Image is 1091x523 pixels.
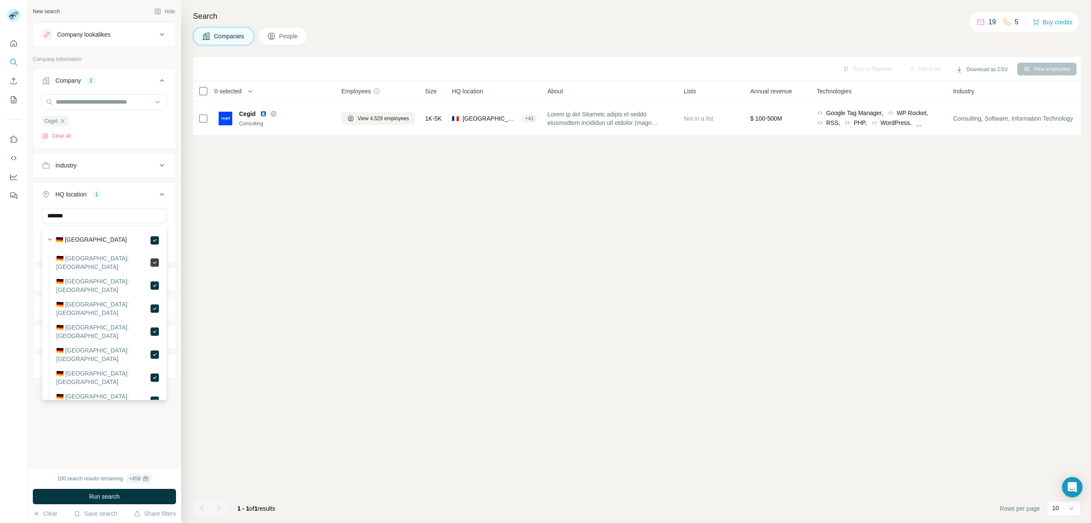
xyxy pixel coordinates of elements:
[249,505,254,512] span: of
[452,87,483,95] span: HQ location
[750,115,782,122] span: $ 100-500M
[988,17,996,27] p: 19
[7,92,20,107] button: My lists
[522,115,537,122] div: + 41
[33,70,176,94] button: Company1
[219,112,232,125] img: Logo of Cegid
[44,117,58,125] span: Cegid
[33,155,176,176] button: Industry
[55,76,81,85] div: Company
[1062,477,1082,497] div: Open Intercom Messenger
[129,475,141,483] div: + 458
[33,298,176,318] button: Employees (size)
[214,32,245,40] span: Companies
[33,24,176,45] button: Company lookalikes
[1033,16,1072,28] button: Buy credits
[33,55,176,63] p: Company information
[452,114,459,123] span: 🇫🇷
[826,109,883,117] span: Google Tag Manager,
[148,5,181,18] button: Hide
[462,114,518,123] span: [GEOGRAPHIC_DATA], [GEOGRAPHIC_DATA]
[684,87,696,95] span: Lists
[684,115,713,122] span: Not in a list
[214,87,242,95] span: 0 selected
[358,115,409,122] span: View 4,529 employees
[57,30,110,39] div: Company lookalikes
[1000,504,1040,513] span: Rows per page
[33,489,176,504] button: Run search
[33,356,176,376] button: Keywords
[33,327,176,347] button: Technologies
[57,474,151,484] div: 100 search results remaining
[239,110,256,118] span: Cegid
[826,118,840,127] span: RSS,
[260,110,267,117] img: LinkedIn logo
[341,87,371,95] span: Employees
[425,87,437,95] span: Size
[239,120,331,127] div: Consulting
[237,505,275,512] span: results
[55,190,87,199] div: HQ location
[33,8,60,15] div: New search
[425,114,442,123] span: 1K-5K
[279,32,299,40] span: People
[953,114,1073,123] span: Consulting, Software, Information Technology
[56,254,150,271] label: 🇩🇪 [GEOGRAPHIC_DATA]: [GEOGRAPHIC_DATA]
[86,77,96,84] div: 1
[193,10,1081,22] h4: Search
[254,505,258,512] span: 1
[953,87,974,95] span: Industry
[7,36,20,51] button: Quick start
[134,509,176,518] button: Share filters
[56,369,150,386] label: 🇩🇪 [GEOGRAPHIC_DATA]: [GEOGRAPHIC_DATA]
[950,63,1013,76] button: Download as CSV
[56,235,127,246] label: 🇩🇪 [GEOGRAPHIC_DATA]
[547,87,563,95] span: About
[7,169,20,185] button: Dashboard
[880,118,912,127] span: WordPress,
[547,110,673,127] span: Lorem ip dol Sitametc adipis el seddo eiusmodtem incididun utl etdolor (magn aliquaenim, adminimv...
[56,300,150,317] label: 🇩🇪 [GEOGRAPHIC_DATA]: [GEOGRAPHIC_DATA]
[7,132,20,147] button: Use Surfe on LinkedIn
[56,323,150,340] label: 🇩🇪 [GEOGRAPHIC_DATA]: [GEOGRAPHIC_DATA]
[1015,17,1019,27] p: 5
[237,505,249,512] span: 1 - 1
[55,161,77,170] div: Industry
[42,132,71,140] button: Clear all
[817,87,851,95] span: Technologies
[33,269,176,289] button: Annual revenue ($)
[33,184,176,208] button: HQ location1
[7,73,20,89] button: Enrich CSV
[1052,504,1059,512] p: 10
[92,191,101,198] div: 1
[750,87,792,95] span: Annual revenue
[7,55,20,70] button: Search
[341,112,415,125] button: View 4,529 employees
[897,109,928,117] span: WP Rocket,
[74,509,117,518] button: Save search
[854,118,867,127] span: PHP,
[7,188,20,203] button: Feedback
[7,150,20,166] button: Use Surfe API
[33,509,57,518] button: Clear
[56,277,150,294] label: 🇩🇪 [GEOGRAPHIC_DATA]: [GEOGRAPHIC_DATA]
[56,392,150,409] label: 🇩🇪 [GEOGRAPHIC_DATA]: [GEOGRAPHIC_DATA]
[89,492,120,501] span: Run search
[56,346,150,363] label: 🇩🇪 [GEOGRAPHIC_DATA]: [GEOGRAPHIC_DATA]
